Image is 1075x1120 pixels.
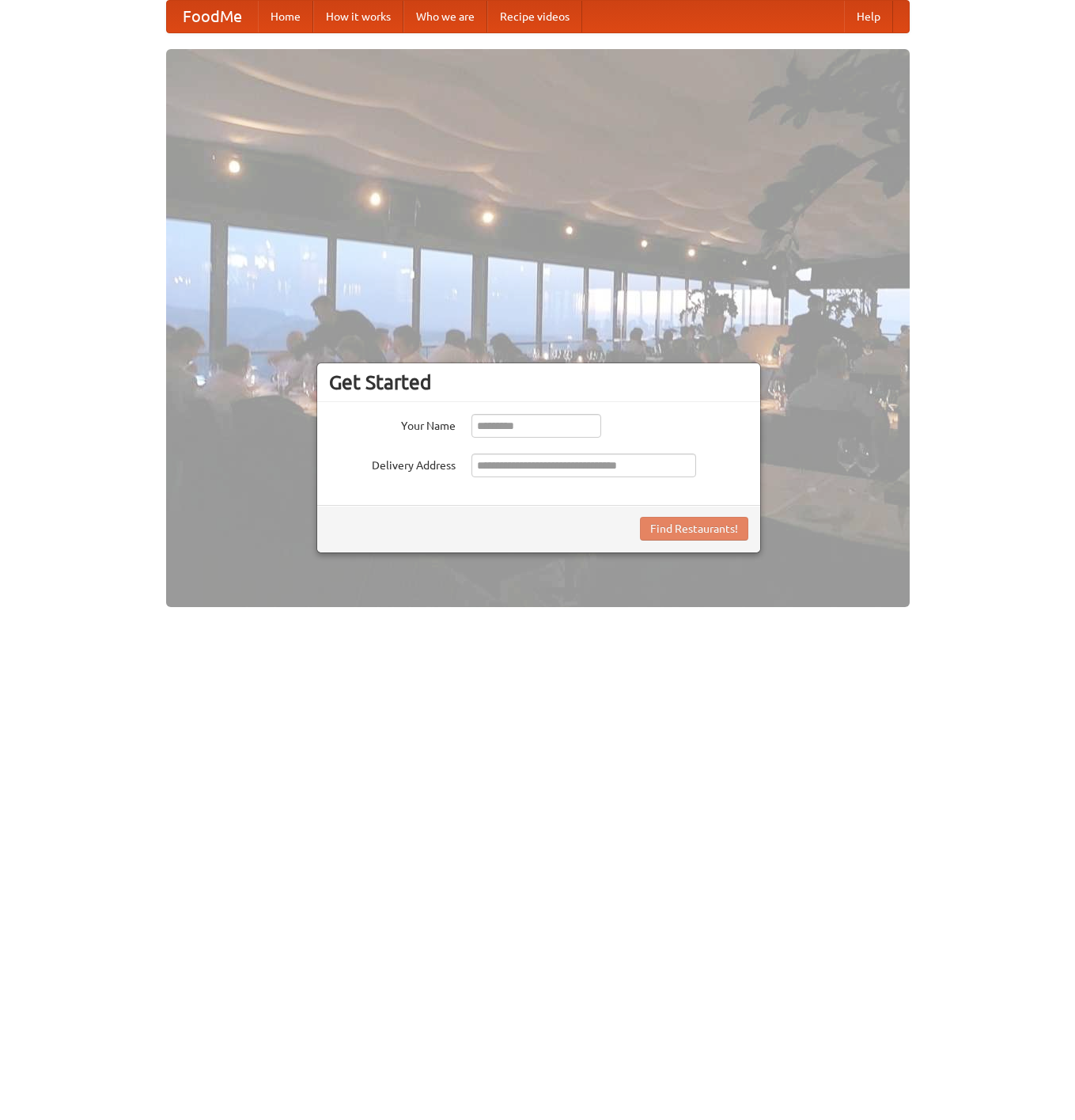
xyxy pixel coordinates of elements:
[487,1,582,32] a: Recipe videos
[844,1,893,32] a: Help
[403,1,487,32] a: Who we are
[640,517,748,541] button: Find Restaurants!
[329,370,748,394] h3: Get Started
[313,1,403,32] a: How it works
[329,454,456,473] label: Delivery Address
[167,1,258,32] a: FoodMe
[258,1,313,32] a: Home
[329,414,456,434] label: Your Name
